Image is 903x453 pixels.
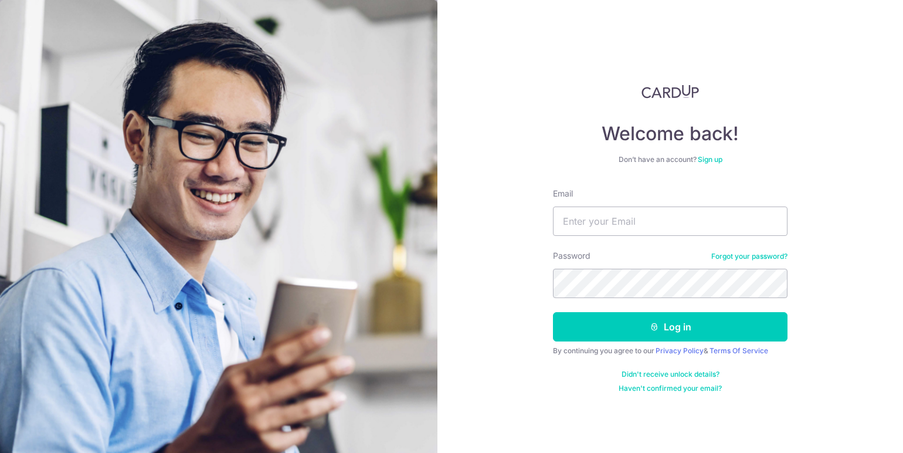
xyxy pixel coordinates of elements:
[698,155,722,164] a: Sign up
[619,384,722,393] a: Haven't confirmed your email?
[553,155,787,164] div: Don’t have an account?
[553,250,590,262] label: Password
[622,370,719,379] a: Didn't receive unlock details?
[641,84,699,99] img: CardUp Logo
[553,207,787,236] input: Enter your Email
[553,188,573,200] label: Email
[553,122,787,146] h4: Welcome back!
[711,252,787,261] a: Forgot your password?
[553,346,787,356] div: By continuing you agree to our &
[709,346,768,355] a: Terms Of Service
[656,346,704,355] a: Privacy Policy
[553,312,787,342] button: Log in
